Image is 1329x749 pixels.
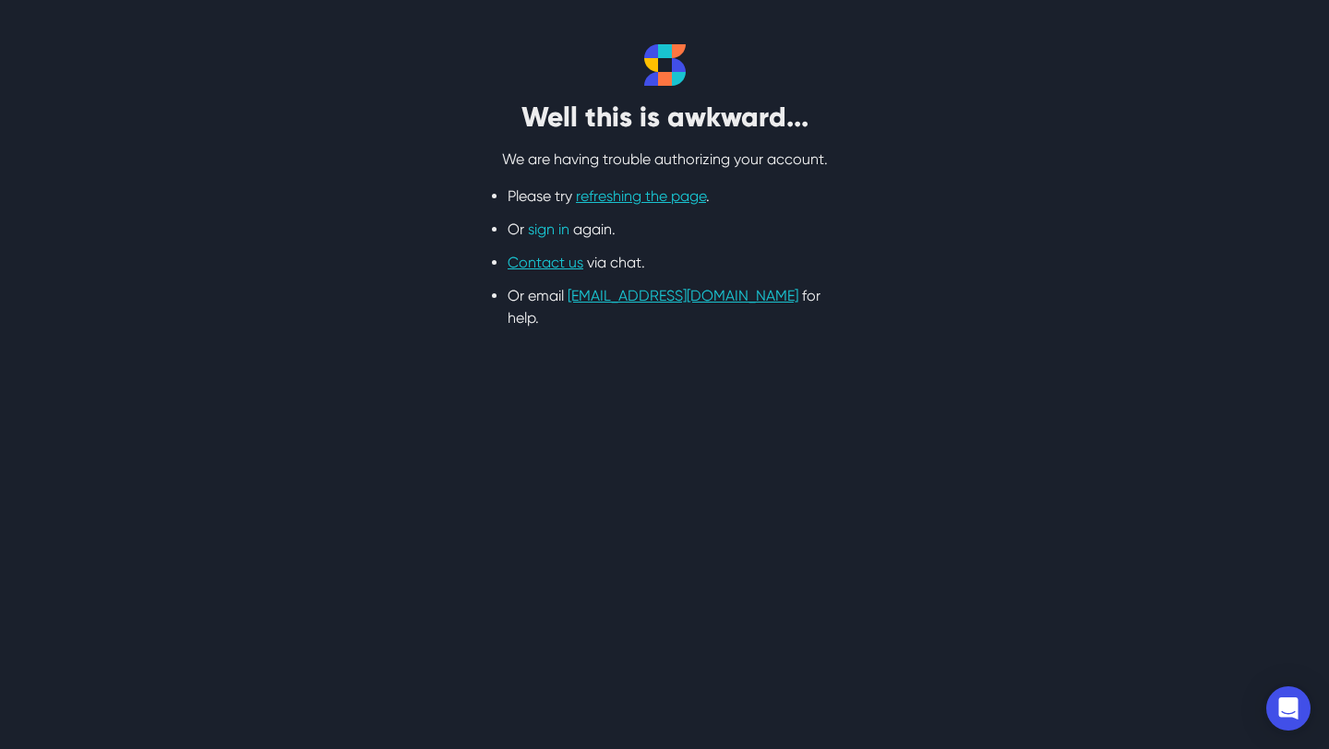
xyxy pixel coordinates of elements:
[508,254,583,271] a: Contact us
[576,187,706,205] a: refreshing the page
[528,220,569,238] a: sign in
[508,252,821,274] li: via chat.
[568,287,798,304] a: [EMAIL_ADDRESS][DOMAIN_NAME]
[434,101,895,134] h2: Well this is awkward...
[434,149,895,171] p: We are having trouble authorizing your account.
[508,285,821,329] li: Or email for help.
[508,185,821,208] li: Please try .
[1266,686,1311,731] div: Open Intercom Messenger
[508,219,821,241] li: Or again.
